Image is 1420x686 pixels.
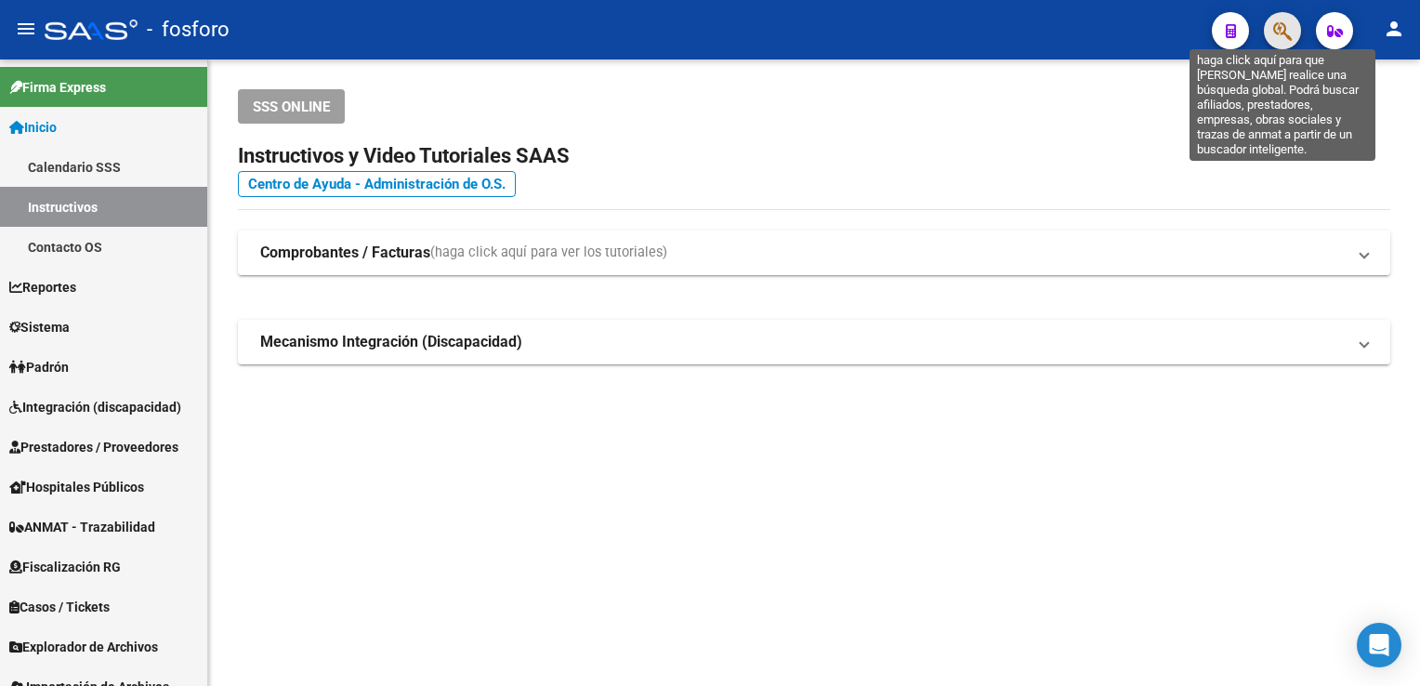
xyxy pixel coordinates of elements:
[15,18,37,40] mat-icon: menu
[9,557,121,577] span: Fiscalización RG
[238,171,516,197] a: Centro de Ayuda - Administración de O.S.
[430,243,667,263] span: (haga click aquí para ver los tutoriales)
[238,139,1390,174] h2: Instructivos y Video Tutoriales SAAS
[9,317,70,337] span: Sistema
[9,597,110,617] span: Casos / Tickets
[238,320,1390,364] mat-expansion-panel-header: Mecanismo Integración (Discapacidad)
[260,332,522,352] strong: Mecanismo Integración (Discapacidad)
[9,277,76,297] span: Reportes
[9,397,181,417] span: Integración (discapacidad)
[1357,623,1401,667] div: Open Intercom Messenger
[1383,18,1405,40] mat-icon: person
[9,117,57,138] span: Inicio
[9,437,178,457] span: Prestadores / Proveedores
[9,477,144,497] span: Hospitales Públicos
[238,89,345,124] button: SSS ONLINE
[260,243,430,263] strong: Comprobantes / Facturas
[9,357,69,377] span: Padrón
[9,77,106,98] span: Firma Express
[9,517,155,537] span: ANMAT - Trazabilidad
[9,637,158,657] span: Explorador de Archivos
[147,9,230,50] span: - fosforo
[238,231,1390,275] mat-expansion-panel-header: Comprobantes / Facturas(haga click aquí para ver los tutoriales)
[253,99,330,115] span: SSS ONLINE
